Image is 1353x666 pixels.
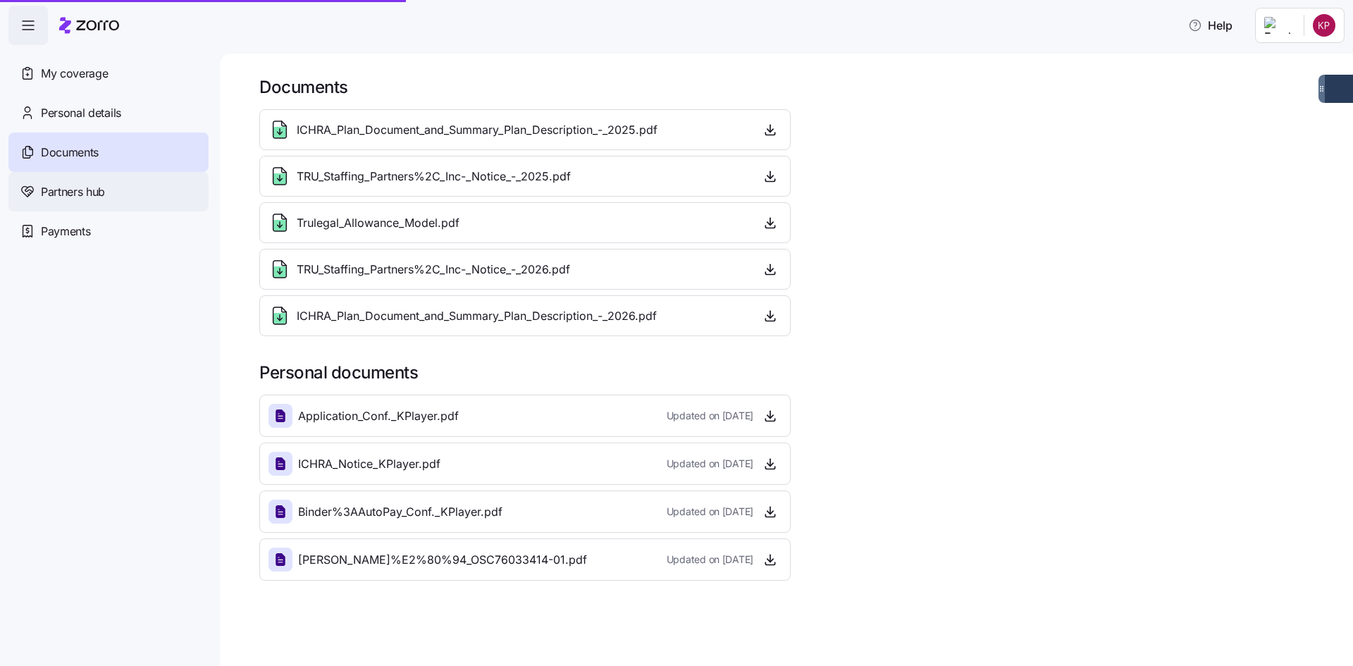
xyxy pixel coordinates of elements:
[667,409,753,423] span: Updated on [DATE]
[41,223,90,240] span: Payments
[298,503,502,521] span: Binder%3AAutoPay_Conf._KPlayer.pdf
[298,407,459,425] span: Application_Conf._KPlayer.pdf
[297,261,570,278] span: TRU_Staffing_Partners%2C_Inc-_Notice_-_2026.pdf
[8,93,209,132] a: Personal details
[41,104,121,122] span: Personal details
[41,144,99,161] span: Documents
[298,551,587,569] span: [PERSON_NAME]%E2%80%94_OSC76033414-01.pdf
[259,76,1333,98] h1: Documents
[1264,17,1292,34] img: Employer logo
[297,307,657,325] span: ICHRA_Plan_Document_and_Summary_Plan_Description_-_2026.pdf
[8,211,209,251] a: Payments
[1188,17,1232,34] span: Help
[667,553,753,567] span: Updated on [DATE]
[297,121,657,139] span: ICHRA_Plan_Document_and_Summary_Plan_Description_-_2025.pdf
[667,457,753,471] span: Updated on [DATE]
[259,362,1333,383] h1: Personal documents
[297,168,571,185] span: TRU_Staffing_Partners%2C_Inc-_Notice_-_2025.pdf
[667,505,753,519] span: Updated on [DATE]
[297,214,459,232] span: Trulegal_Allowance_Model.pdf
[8,54,209,93] a: My coverage
[8,132,209,172] a: Documents
[298,455,440,473] span: ICHRA_Notice_KPlayer.pdf
[1177,11,1244,39] button: Help
[8,172,209,211] a: Partners hub
[41,65,108,82] span: My coverage
[1313,14,1335,37] img: c3a7120eaee7586efcb5ce5e1c4e256b
[41,183,105,201] span: Partners hub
